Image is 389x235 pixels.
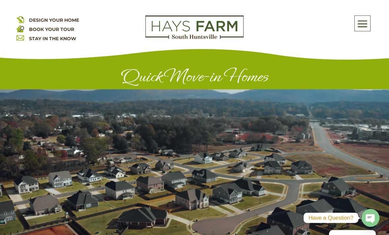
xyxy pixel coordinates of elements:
a: BOOK YOUR TOUR [29,26,74,32]
img: book your home tour [16,25,24,32]
img: Logo [145,15,244,39]
a: STAY IN THE KNOW [29,36,76,42]
a: hays farm homes huntsville development [145,35,244,41]
h1: Quick Move-in Homes [39,67,350,89]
